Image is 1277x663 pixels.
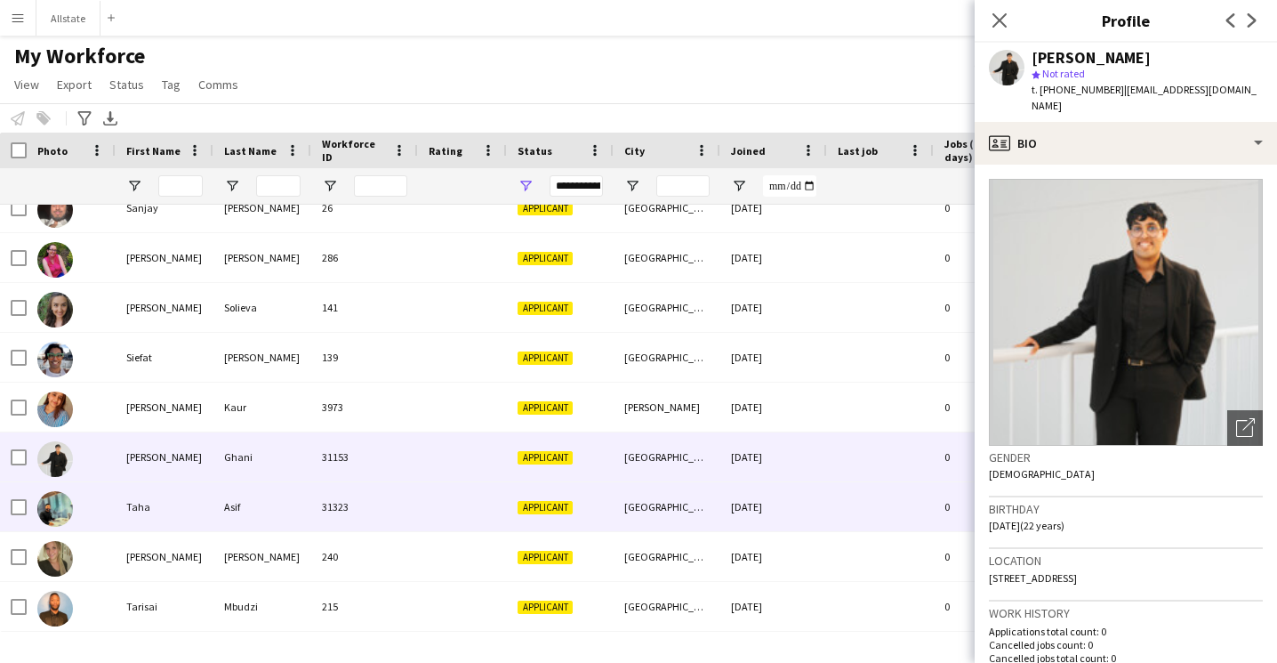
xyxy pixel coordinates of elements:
[37,342,73,377] img: Siefat Minhas Fatin
[720,582,827,631] div: [DATE]
[213,333,311,382] div: [PERSON_NAME]
[57,77,92,93] span: Export
[720,433,827,481] div: [DATE]
[656,175,710,197] input: City Filter Input
[37,144,68,158] span: Photo
[224,178,240,194] button: Open Filter Menu
[429,144,462,158] span: Rating
[720,532,827,581] div: [DATE]
[37,392,73,427] img: Sukhmani Kaur
[934,482,1049,531] div: 0
[934,582,1049,631] div: 0
[624,178,640,194] button: Open Filter Menu
[102,73,151,96] a: Status
[518,501,573,514] span: Applicant
[989,467,1095,481] span: [DEMOGRAPHIC_DATA]
[14,77,39,93] span: View
[311,383,418,432] div: 3973
[934,532,1049,581] div: 0
[614,532,720,581] div: [GEOGRAPHIC_DATA]
[37,192,73,228] img: Sanjay Baboolal
[518,601,573,614] span: Applicant
[720,482,827,531] div: [DATE]
[1032,83,1257,112] span: | [EMAIL_ADDRESS][DOMAIN_NAME]
[311,582,418,631] div: 215
[213,383,311,432] div: Kaur
[720,233,827,282] div: [DATE]
[720,183,827,232] div: [DATE]
[989,501,1263,517] h3: Birthday
[731,144,766,158] span: Joined
[989,449,1263,465] h3: Gender
[1227,410,1263,446] div: Open photos pop-in
[50,73,99,96] a: Export
[213,482,311,531] div: Asif
[116,433,213,481] div: [PERSON_NAME]
[116,233,213,282] div: [PERSON_NAME]
[37,541,73,577] img: Tanya Williamson
[614,433,720,481] div: [GEOGRAPHIC_DATA]
[614,233,720,282] div: [GEOGRAPHIC_DATA]
[126,178,142,194] button: Open Filter Menu
[311,233,418,282] div: 286
[614,383,720,432] div: [PERSON_NAME]
[116,333,213,382] div: Siefat
[989,571,1077,585] span: [STREET_ADDRESS]
[518,302,573,315] span: Applicant
[198,77,238,93] span: Comms
[213,532,311,581] div: [PERSON_NAME]
[614,582,720,631] div: [GEOGRAPHIC_DATA]
[1032,83,1124,96] span: t. [PHONE_NUMBER]
[213,582,311,631] div: Mbudzi
[1042,67,1085,80] span: Not rated
[518,202,573,215] span: Applicant
[614,283,720,332] div: [GEOGRAPHIC_DATA]
[116,283,213,332] div: [PERSON_NAME]
[155,73,188,96] a: Tag
[224,144,277,158] span: Last Name
[116,582,213,631] div: Tarisai
[311,283,418,332] div: 141
[311,183,418,232] div: 26
[311,532,418,581] div: 240
[989,553,1263,569] h3: Location
[191,73,245,96] a: Comms
[311,482,418,531] div: 31323
[975,122,1277,165] div: Bio
[624,144,645,158] span: City
[975,9,1277,32] h3: Profile
[838,144,878,158] span: Last job
[989,625,1263,638] p: Applications total count: 0
[934,283,1049,332] div: 0
[37,441,73,477] img: Tabish Ghani
[934,383,1049,432] div: 0
[989,519,1064,532] span: [DATE] (22 years)
[720,383,827,432] div: [DATE]
[934,183,1049,232] div: 0
[158,175,203,197] input: First Name Filter Input
[74,108,95,129] app-action-btn: Advanced filters
[37,242,73,278] img: Serena Rayner
[518,252,573,265] span: Applicant
[934,433,1049,481] div: 0
[213,183,311,232] div: [PERSON_NAME]
[1032,50,1151,66] div: [PERSON_NAME]
[518,144,552,158] span: Status
[614,183,720,232] div: [GEOGRAPHIC_DATA]
[518,401,573,415] span: Applicant
[116,383,213,432] div: [PERSON_NAME]
[37,292,73,327] img: Shannon Solieva
[989,605,1263,621] h3: Work history
[109,77,144,93] span: Status
[518,451,573,465] span: Applicant
[614,333,720,382] div: [GEOGRAPHIC_DATA]
[14,43,145,69] span: My Workforce
[944,137,1017,164] span: Jobs (last 90 days)
[213,233,311,282] div: [PERSON_NAME]
[322,137,386,164] span: Workforce ID
[989,638,1263,651] p: Cancelled jobs count: 0
[518,551,573,564] span: Applicant
[100,108,121,129] app-action-btn: Export XLSX
[720,283,827,332] div: [DATE]
[763,175,816,197] input: Joined Filter Input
